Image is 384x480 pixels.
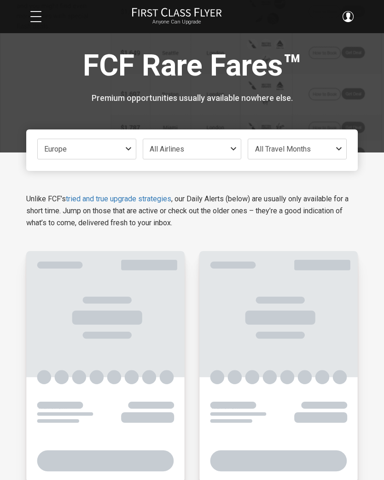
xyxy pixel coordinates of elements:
[132,19,222,25] small: Anyone Can Upgrade
[26,193,358,229] p: Unlike FCF’s , our Daily Alerts (below) are usually only available for a short time. Jump on thos...
[255,145,311,153] span: All Travel Months
[132,7,222,26] a: First Class FlyerAnyone Can Upgrade
[26,50,358,85] h1: FCF Rare Fares™
[150,145,184,153] span: All Airlines
[26,94,358,103] h3: Premium opportunities usually available nowhere else.
[132,7,222,17] img: First Class Flyer
[44,145,67,153] span: Europe
[66,194,171,203] a: tried and true upgrade strategies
